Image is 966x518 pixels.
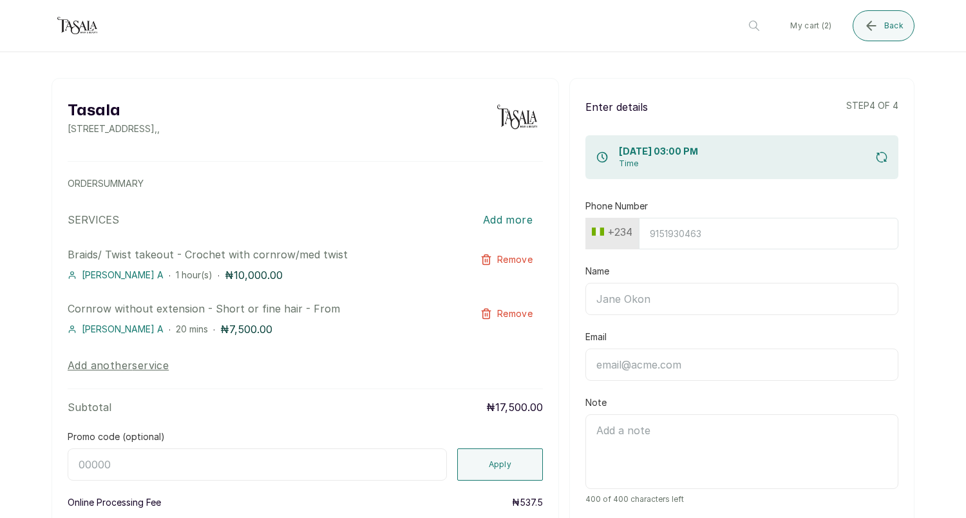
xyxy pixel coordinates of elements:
[585,494,898,504] span: 400 of 400 characters left
[68,212,119,227] p: SERVICES
[68,321,448,337] div: · ·
[68,448,447,481] input: 00000
[82,323,164,336] span: [PERSON_NAME] A
[176,269,213,280] span: 1 hour(s)
[585,265,609,278] label: Name
[470,301,543,327] button: Remove
[68,267,448,283] div: · ·
[176,323,208,334] span: 20 mins
[470,247,543,273] button: Remove
[68,301,448,316] p: Cornrow without extension - Short or fine hair - From
[491,99,543,135] img: business logo
[486,399,543,415] p: ₦17,500.00
[846,99,898,115] p: step 4 of 4
[585,283,898,315] input: Jane Okon
[585,349,898,381] input: email@acme.com
[68,430,165,443] label: Promo code (optional)
[68,177,543,190] p: ORDER SUMMARY
[780,10,842,41] button: My cart (2)
[587,222,638,242] button: +234
[68,99,160,122] h2: Tasala
[497,307,533,320] span: Remove
[52,13,103,39] img: business logo
[225,267,283,283] p: ₦10,000.00
[520,497,543,508] span: 537.5
[82,269,164,282] span: [PERSON_NAME] A
[619,146,698,158] h1: [DATE] 03:00 PM
[68,358,169,373] button: Add anotherservice
[585,396,607,409] label: Note
[220,321,272,337] p: ₦7,500.00
[585,99,648,115] p: Enter details
[457,448,544,481] button: Apply
[512,496,543,509] p: ₦
[853,10,914,41] button: Back
[884,21,904,31] span: Back
[585,331,607,343] label: Email
[68,247,448,262] p: Braids/ Twist takeout - Crochet with cornrow/med twist
[585,200,648,213] label: Phone Number
[497,253,533,266] span: Remove
[68,122,160,135] p: [STREET_ADDRESS] , ,
[619,158,698,169] p: Time
[473,206,543,234] button: Add more
[68,399,111,415] p: Subtotal
[68,496,161,509] p: Online Processing Fee
[639,218,898,249] input: 9151930463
